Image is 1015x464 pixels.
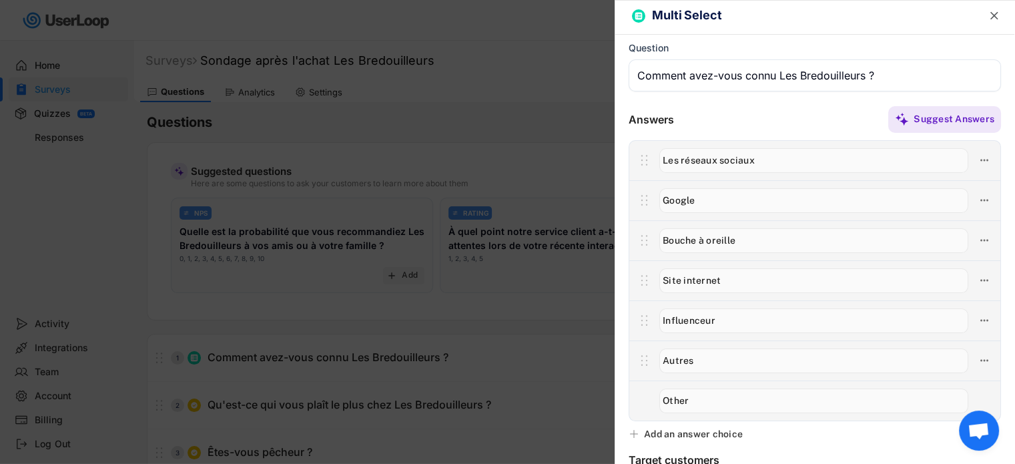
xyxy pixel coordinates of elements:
input: Autres [659,349,968,373]
button:  [988,9,1001,23]
h6: Multi Select [652,9,960,23]
input: Les réseaux sociaux [659,148,968,173]
input: Other [659,389,968,413]
img: MagicMajor%20%28Purple%29.svg [895,112,909,126]
div: Add an answer choice [644,428,743,440]
div: Suggest Answers [914,113,994,125]
div: Answers [629,113,674,127]
div: Ouvrir le chat [959,411,999,451]
div: Question [629,42,669,54]
input: Google [659,188,968,213]
input: Influenceur [659,308,968,333]
input: Type your question here... [629,59,1001,91]
text:  [990,9,998,23]
input: Site internet [659,268,968,293]
input: Bouche à oreille [659,228,968,253]
img: ListMajor.svg [635,12,643,20]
